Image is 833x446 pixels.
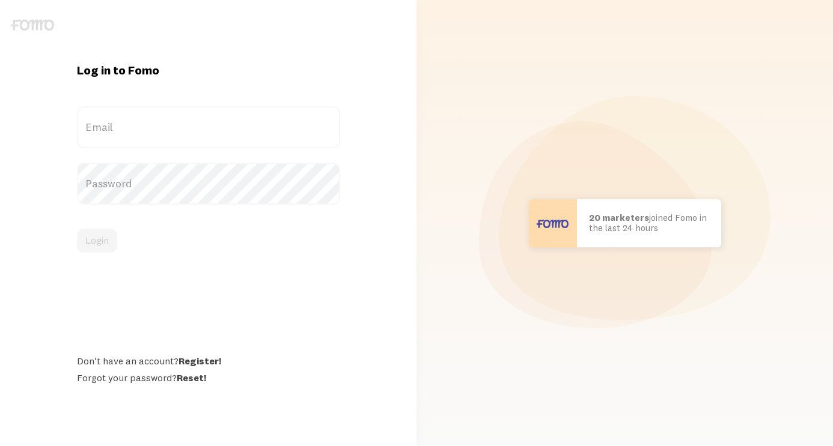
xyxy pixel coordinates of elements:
[11,19,54,31] img: fomo-logo-gray-b99e0e8ada9f9040e2984d0d95b3b12da0074ffd48d1e5cb62ac37fc77b0b268.svg
[589,213,709,233] p: joined Fomo in the last 24 hours
[77,163,340,205] label: Password
[177,372,206,384] a: Reset!
[529,199,577,247] img: User avatar
[77,106,340,148] label: Email
[77,355,340,367] div: Don't have an account?
[77,62,340,78] h1: Log in to Fomo
[589,212,649,223] b: 20 marketers
[77,372,340,384] div: Forgot your password?
[178,355,221,367] a: Register!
